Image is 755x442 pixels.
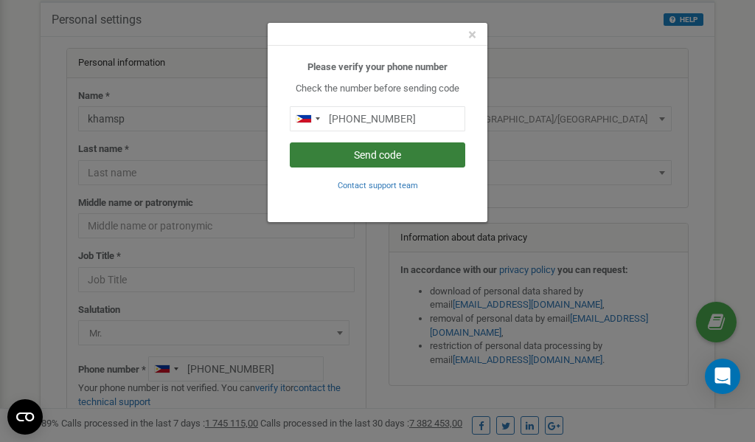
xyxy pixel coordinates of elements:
button: Close [468,27,476,43]
input: 0905 123 4567 [290,106,465,131]
small: Contact support team [338,181,418,190]
span: × [468,26,476,44]
div: Open Intercom Messenger [705,359,740,394]
div: Telephone country code [290,107,324,131]
a: Contact support team [338,179,418,190]
b: Please verify your phone number [307,61,448,72]
button: Open CMP widget [7,399,43,435]
p: Check the number before sending code [290,82,465,96]
button: Send code [290,142,465,168]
